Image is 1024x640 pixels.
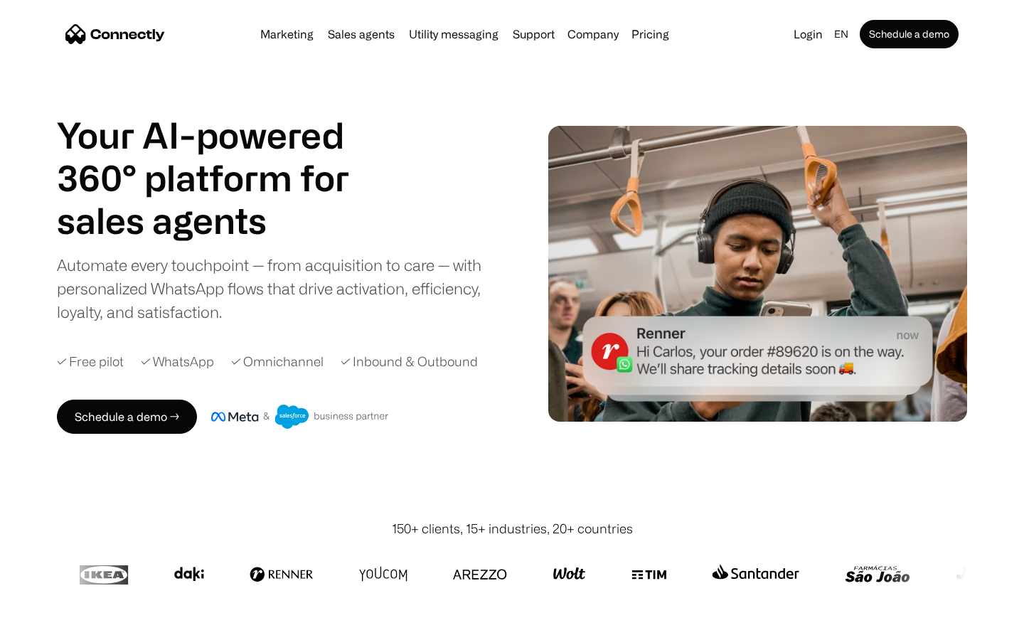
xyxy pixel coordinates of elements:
[392,519,633,538] div: 150+ clients, 15+ industries, 20+ countries
[57,199,384,242] h1: sales agents
[141,352,214,371] div: ✓ WhatsApp
[403,28,504,40] a: Utility messaging
[57,114,384,199] h1: Your AI-powered 360° platform for
[322,28,400,40] a: Sales agents
[57,253,505,324] div: Automate every touchpoint — from acquisition to care — with personalized WhatsApp flows that driv...
[834,24,848,44] div: en
[211,405,389,429] img: Meta and Salesforce business partner badge.
[255,28,319,40] a: Marketing
[626,28,675,40] a: Pricing
[567,24,619,44] div: Company
[14,614,85,635] aside: Language selected: English
[57,352,124,371] div: ✓ Free pilot
[507,28,560,40] a: Support
[341,352,478,371] div: ✓ Inbound & Outbound
[231,352,324,371] div: ✓ Omnichannel
[57,400,197,434] a: Schedule a demo →
[860,20,959,48] a: Schedule a demo
[28,615,85,635] ul: Language list
[788,24,828,44] a: Login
